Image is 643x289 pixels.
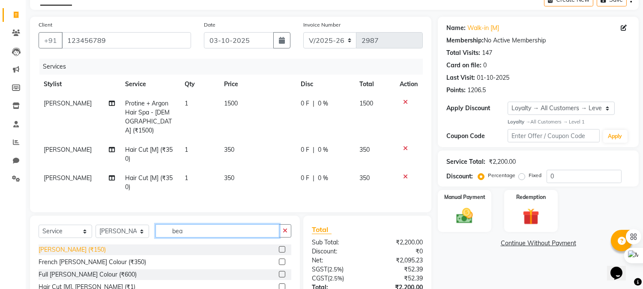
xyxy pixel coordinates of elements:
div: ₹2,200.00 [489,157,516,166]
span: Hair Cut [M] (₹350) [126,146,173,163]
input: Search by Name/Mobile/Email/Code [62,32,191,48]
span: 0 F [301,174,309,183]
div: ₹2,200.00 [368,238,430,247]
span: Hair Cut [M] (₹350) [126,174,173,191]
span: 350 [224,146,234,154]
strong: Loyalty → [508,119,530,125]
span: 0 % [318,99,328,108]
span: [PERSON_NAME] [44,174,92,182]
th: Service [120,75,180,94]
h3: Style [3,27,125,36]
label: Manual Payment [444,193,485,201]
div: Outline [3,3,125,11]
span: 350 [224,174,234,182]
span: | [313,174,314,183]
iframe: chat widget [607,255,634,280]
div: ( ) [305,265,368,274]
span: | [313,99,314,108]
div: Coupon Code [446,132,508,141]
div: 1206.5 [467,86,486,95]
label: Fixed [529,172,541,179]
div: ( ) [305,274,368,283]
div: Services [39,59,429,75]
button: Apply [603,130,628,143]
span: 0 % [318,174,328,183]
img: _gift.svg [517,206,544,227]
label: Date [204,21,215,29]
div: Apply Discount [446,104,508,113]
span: 1 [185,146,188,154]
button: +91 [39,32,63,48]
label: Redemption [516,193,546,201]
div: Sub Total: [305,238,368,247]
div: Net: [305,256,368,265]
div: Card on file: [446,61,482,70]
span: [PERSON_NAME] [44,146,92,154]
div: 01-10-2025 [477,73,509,82]
div: Service Total: [446,157,485,166]
div: Total Visits: [446,48,480,57]
span: 2.5% [329,275,342,282]
span: 2.5% [329,266,342,273]
label: Font Size [3,52,30,59]
span: Total [312,225,332,234]
a: Continue Without Payment [440,239,637,248]
input: Enter Offer / Coupon Code [508,129,599,142]
span: 350 [360,146,370,154]
span: 0 % [318,145,328,154]
span: 1500 [224,99,238,107]
div: Discount: [446,172,473,181]
a: Walk-in [M] [467,24,499,33]
span: 0 F [301,99,309,108]
div: ₹0 [368,247,430,256]
div: 0 [483,61,487,70]
th: Stylist [39,75,120,94]
span: SGST [312,265,327,273]
div: ₹52.39 [368,274,430,283]
th: Action [395,75,423,94]
th: Total [355,75,395,94]
div: ₹2,095.23 [368,256,430,265]
th: Price [219,75,296,94]
label: Client [39,21,52,29]
span: 0 F [301,145,309,154]
a: Back to Top [13,11,46,18]
span: | [313,145,314,154]
span: [PERSON_NAME] [44,99,92,107]
label: Percentage [488,172,515,179]
span: 1500 [360,99,374,107]
div: Membership: [446,36,484,45]
div: ₹52.39 [368,265,430,274]
div: French [PERSON_NAME] Colour (₹350) [39,258,146,267]
img: _cash.svg [451,206,478,226]
div: Name: [446,24,466,33]
div: [PERSON_NAME] (₹150) [39,245,106,254]
th: Disc [296,75,354,94]
span: Protine + Argon Hair Spa - [DEMOGRAPHIC_DATA] (₹1500) [126,99,172,134]
div: No Active Membership [446,36,630,45]
div: Last Visit: [446,73,475,82]
div: All Customers → Level 1 [508,118,630,126]
div: 147 [482,48,492,57]
label: Invoice Number [303,21,341,29]
span: 1 [185,99,188,107]
span: 16 px [10,60,24,67]
div: Points: [446,86,466,95]
input: Search or Scan [156,224,279,238]
span: 350 [360,174,370,182]
div: Full [PERSON_NAME] Colour (₹600) [39,270,137,279]
span: 1 [185,174,188,182]
span: CGST [312,274,328,282]
th: Qty [179,75,219,94]
div: Discount: [305,247,368,256]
